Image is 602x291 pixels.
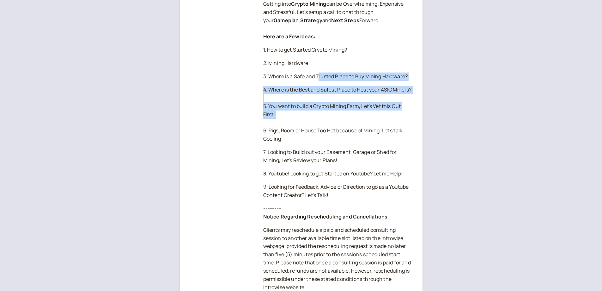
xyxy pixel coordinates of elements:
strong: Gameplan [274,17,299,24]
p: -------- [263,205,412,221]
strong: Notice Regarding Rescheduling and Cancellations [263,213,388,220]
strong: Crypto Mining [291,0,326,7]
p: 8. Youtube! Looking to get Started on Youtube? Let me Help! [263,170,412,178]
strong: Here are a Few Ideas: [263,33,315,40]
p: 9. Looking for Feedback, Advice or Direction to go as a Youtube Content Creator? Let's Talk! [263,183,412,199]
p: 1. How to get Started Crypto Mining? [263,46,412,54]
p: 4. Where is the Best and Safest Place to Host your ASIC Miners? 5. You want to build a Crypto Min... [263,86,412,143]
p: 7. Looking to Build out your Basement, Garage or Shed for Mining, Let's Review your Plans! [263,148,412,165]
strong: Next Steps [331,17,359,24]
p: 2. Mining Hardware [263,59,412,67]
p: 3. Where is a Safe and Trusted Place to Buy Mining Hardware? [263,73,412,81]
strong: Strategy [300,17,322,24]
